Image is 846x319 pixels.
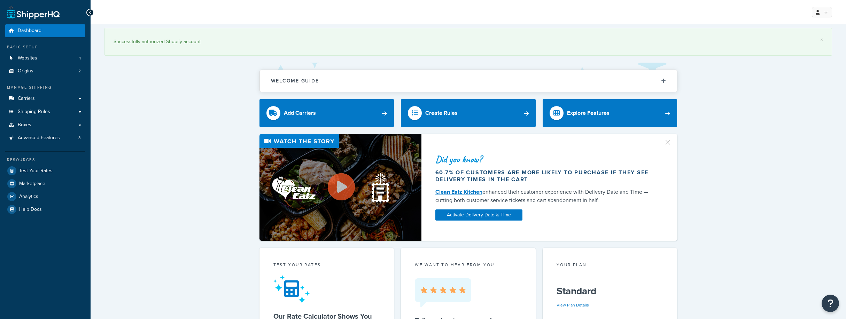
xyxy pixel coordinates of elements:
[567,108,610,118] div: Explore Features
[5,44,85,50] div: Basic Setup
[19,181,45,187] span: Marketplace
[79,55,81,61] span: 1
[18,109,50,115] span: Shipping Rules
[78,68,81,74] span: 2
[415,262,522,268] p: we want to hear from you
[557,286,663,297] h5: Standard
[5,85,85,90] div: Manage Shipping
[5,65,85,78] a: Origins2
[18,96,35,102] span: Carriers
[18,28,41,34] span: Dashboard
[18,55,37,61] span: Websites
[435,188,482,196] a: Clean Eatz Kitchen
[401,99,536,127] a: Create Rules
[435,169,655,183] div: 60.7% of customers are more likely to purchase if they see delivery times in the cart
[78,135,81,141] span: 3
[259,99,394,127] a: Add Carriers
[259,134,421,241] img: Video thumbnail
[820,37,823,42] a: ×
[5,52,85,65] li: Websites
[5,52,85,65] a: Websites1
[557,262,663,270] div: Your Plan
[5,157,85,163] div: Resources
[5,177,85,190] a: Marketplace
[5,92,85,105] a: Carriers
[435,209,522,221] a: Activate Delivery Date & Time
[114,37,823,47] div: Successfully authorized Shopify account
[435,154,655,164] div: Did you know?
[284,108,316,118] div: Add Carriers
[271,78,319,83] h2: Welcome Guide
[5,165,85,177] a: Test Your Rates
[18,135,60,141] span: Advanced Features
[5,131,85,144] a: Advanced Features3
[19,194,38,200] span: Analytics
[260,70,677,92] button: Welcome Guide
[5,131,85,144] li: Advanced Features
[435,188,655,205] div: enhanced their customer experience with Delivery Date and Time — cutting both customer service ti...
[5,190,85,203] a: Analytics
[19,207,42,213] span: Help Docs
[273,262,380,270] div: Test your rates
[5,65,85,78] li: Origins
[822,295,839,312] button: Open Resource Center
[425,108,458,118] div: Create Rules
[18,122,31,128] span: Boxes
[19,168,53,174] span: Test Your Rates
[5,24,85,37] a: Dashboard
[5,105,85,118] a: Shipping Rules
[543,99,677,127] a: Explore Features
[5,203,85,216] a: Help Docs
[557,302,589,308] a: View Plan Details
[5,119,85,131] a: Boxes
[18,68,33,74] span: Origins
